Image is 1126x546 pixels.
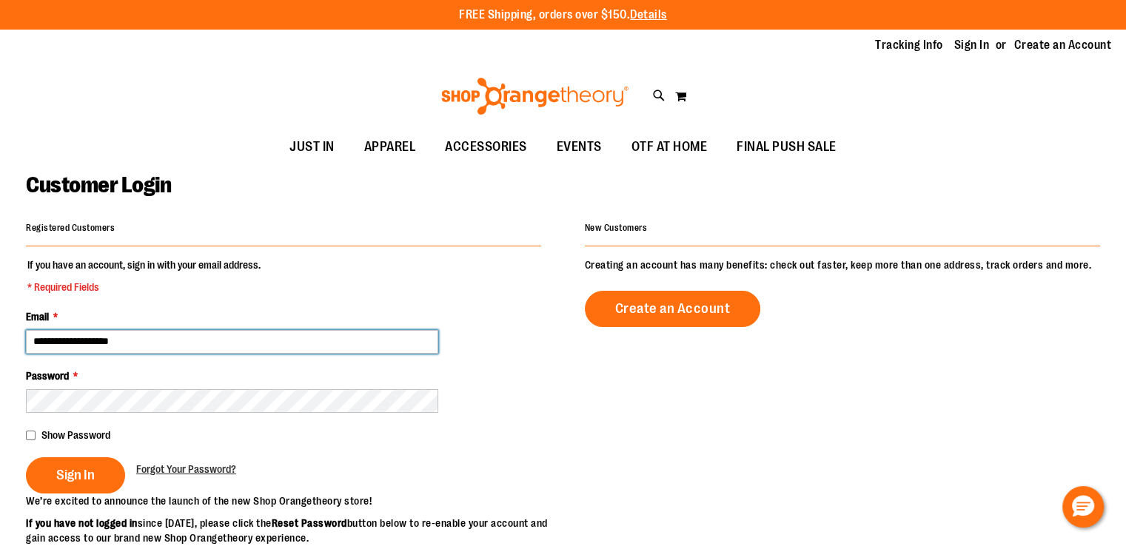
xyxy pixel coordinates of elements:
span: Forgot Your Password? [136,463,236,475]
a: Forgot Your Password? [136,462,236,476]
a: FINAL PUSH SALE [722,130,851,164]
a: Create an Account [1014,37,1112,53]
a: Sign In [954,37,990,53]
p: since [DATE], please click the button below to re-enable your account and gain access to our bran... [26,516,563,545]
img: Shop Orangetheory [439,78,631,115]
p: Creating an account has many benefits: check out faster, keep more than one address, track orders... [585,257,1100,272]
a: OTF AT HOME [617,130,723,164]
strong: New Customers [585,223,648,233]
a: APPAREL [349,130,431,164]
a: ACCESSORIES [430,130,542,164]
span: Password [26,370,69,382]
span: APPAREL [364,130,416,164]
legend: If you have an account, sign in with your email address. [26,257,262,294]
span: FINAL PUSH SALE [737,130,837,164]
span: JUST IN [289,130,335,164]
button: Hello, have a question? Let’s chat. [1062,486,1104,528]
a: EVENTS [542,130,617,164]
span: Show Password [41,429,110,441]
span: Create an Account [615,300,731,317]
strong: If you have not logged in [26,517,138,529]
span: * Required Fields [27,280,261,294]
a: JUST IN [275,130,349,164]
span: OTF AT HOME [631,130,708,164]
a: Create an Account [585,291,761,327]
span: Sign In [56,467,95,483]
span: Email [26,311,49,323]
button: Sign In [26,457,125,493]
span: Customer Login [26,172,171,198]
span: EVENTS [557,130,602,164]
p: FREE Shipping, orders over $150. [459,7,667,24]
strong: Reset Password [272,517,347,529]
span: ACCESSORIES [445,130,527,164]
strong: Registered Customers [26,223,115,233]
a: Details [630,8,667,21]
p: We’re excited to announce the launch of the new Shop Orangetheory store! [26,493,563,508]
a: Tracking Info [875,37,943,53]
